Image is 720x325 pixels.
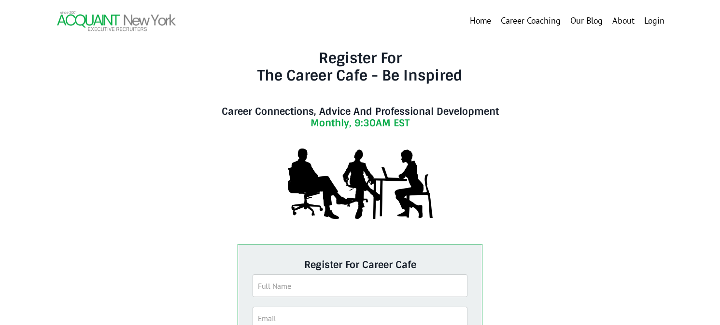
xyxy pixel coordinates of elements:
h3: Register For The Career Cafe - Be Inspired [185,50,535,102]
h5: Register For Career Cafe [253,259,468,271]
strong: Career Connections, Advice And Professional Development [222,105,499,118]
a: About [612,14,635,28]
a: Our Blog [570,14,603,28]
a: Home [470,14,491,28]
a: Career Coaching [501,14,561,28]
input: Full Name [253,274,468,297]
img: Header Logo [56,10,177,32]
a: Login [644,15,664,26]
strong: Monthly, 9:30AM EST [311,117,409,129]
